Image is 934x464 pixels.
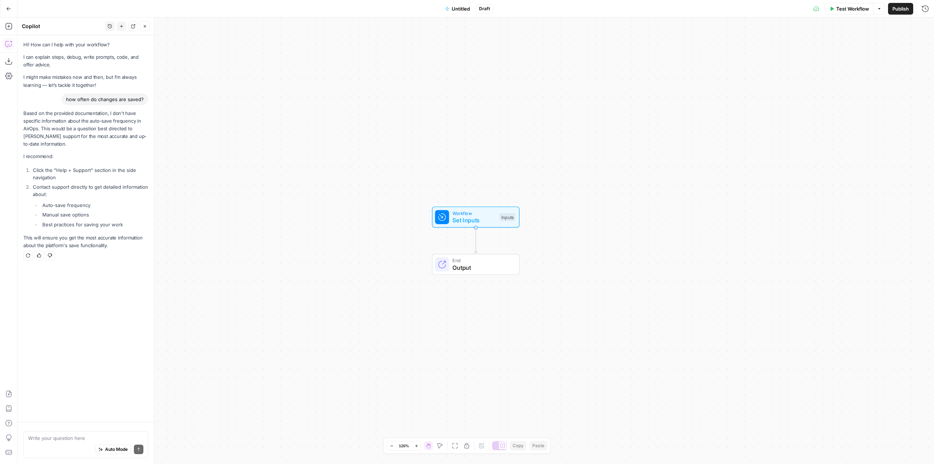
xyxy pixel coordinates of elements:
[892,5,909,12] span: Publish
[23,41,148,49] p: Hi! How can I help with your workflow?
[40,221,148,228] li: Best practices for saving your work
[825,3,873,15] button: Test Workflow
[399,443,409,449] span: 120%
[31,166,148,181] li: Click the "Help + Support" section in the side navigation
[62,93,148,105] div: how often do changes are saved?
[23,73,148,89] p: I might make mistakes now and then, but I’m always learning — let’s tackle it together!
[23,234,148,249] p: This will ensure you get the most accurate information about the platform's save functionality.
[452,210,496,216] span: Workflow
[105,446,128,453] span: Auto Mode
[95,445,131,454] button: Auto Mode
[408,254,544,275] div: EndOutput
[40,202,148,209] li: Auto-save frequency
[474,228,477,253] g: Edge from start to end
[513,442,524,449] span: Copy
[836,5,869,12] span: Test Workflow
[479,5,490,12] span: Draft
[22,23,103,30] div: Copilot
[40,211,148,218] li: Manual save options
[452,5,470,12] span: Untitled
[31,183,148,228] li: Contact support directly to get detailed information about:
[888,3,913,15] button: Publish
[529,441,547,450] button: Paste
[408,207,544,228] div: WorkflowSet InputsInputs
[441,3,474,15] button: Untitled
[452,257,512,264] span: End
[23,110,148,148] p: Based on the provided documentation, I don't have specific information about the auto-save freque...
[23,53,148,69] p: I can explain steps, debug, write prompts, code, and offer advice.
[510,441,526,450] button: Copy
[452,263,512,272] span: Output
[23,153,148,160] p: I recommend:
[499,213,516,221] div: Inputs
[532,442,544,449] span: Paste
[452,216,496,225] span: Set Inputs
